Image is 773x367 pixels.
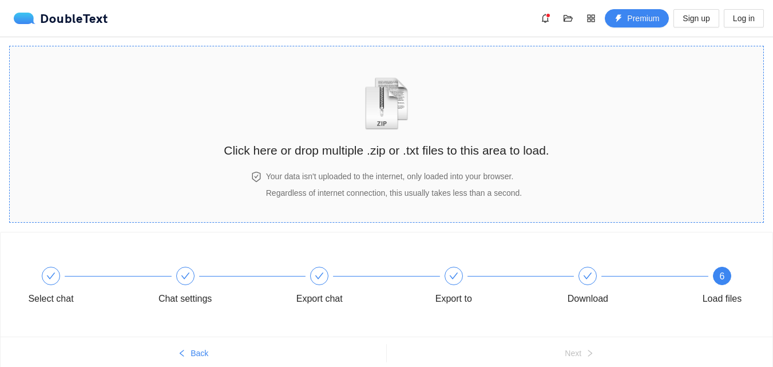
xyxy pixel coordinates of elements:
div: Select chat [18,267,152,308]
button: bell [536,9,554,27]
span: bell [537,14,554,23]
h4: Your data isn't uploaded to the internet, only loaded into your browser. [266,170,522,183]
button: folder-open [559,9,577,27]
div: DoubleText [14,13,108,24]
span: Back [191,347,208,360]
img: logo [14,13,40,24]
div: Download [568,290,608,308]
span: 6 [720,271,725,281]
div: Download [554,267,689,308]
img: zipOrTextIcon [360,77,413,130]
button: appstore [582,9,600,27]
div: Export chat [286,267,421,308]
button: Nextright [387,344,773,362]
span: Premium [627,12,659,25]
span: check [181,271,190,281]
span: check [583,271,592,281]
span: safety-certificate [251,172,261,182]
h2: Click here or drop multiple .zip or .txt files to this area to load. [224,141,549,160]
button: thunderboltPremium [605,9,669,27]
span: left [178,349,186,358]
span: Log in [733,12,755,25]
span: check [46,271,56,281]
span: appstore [582,14,600,23]
span: Regardless of internet connection, this usually takes less than a second. [266,188,522,198]
a: logoDoubleText [14,13,108,24]
div: Load files [703,290,742,308]
div: 6Load files [689,267,755,308]
span: check [315,271,324,281]
button: Log in [724,9,764,27]
span: folder-open [560,14,577,23]
span: Sign up [683,12,709,25]
div: Select chat [28,290,73,308]
span: check [449,271,458,281]
span: thunderbolt [615,14,623,23]
button: leftBack [1,344,386,362]
button: Sign up [673,9,719,27]
div: Export to [421,267,555,308]
div: Export to [435,290,472,308]
div: Chat settings [152,267,287,308]
div: Chat settings [158,290,212,308]
div: Export chat [296,290,343,308]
